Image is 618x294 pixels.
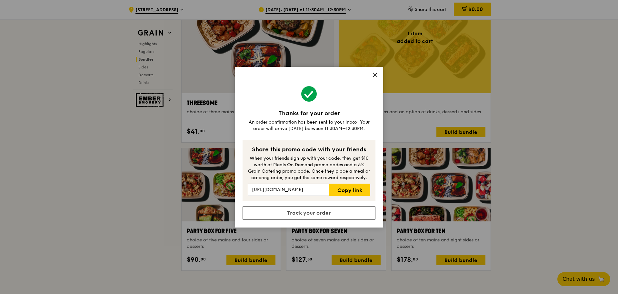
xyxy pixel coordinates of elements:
[243,109,375,118] div: Thanks for your order
[243,206,375,220] a: Track your order
[248,145,370,154] div: Share this promo code with your friends
[329,184,370,196] a: Copy link
[243,119,375,132] div: An order confirmation has been sent to your inbox. Your order will arrive [DATE] between 11:30AM–...
[248,155,370,181] div: When your friends sign up with your code, they get $10 worth of Meals On Demand promo codes and a...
